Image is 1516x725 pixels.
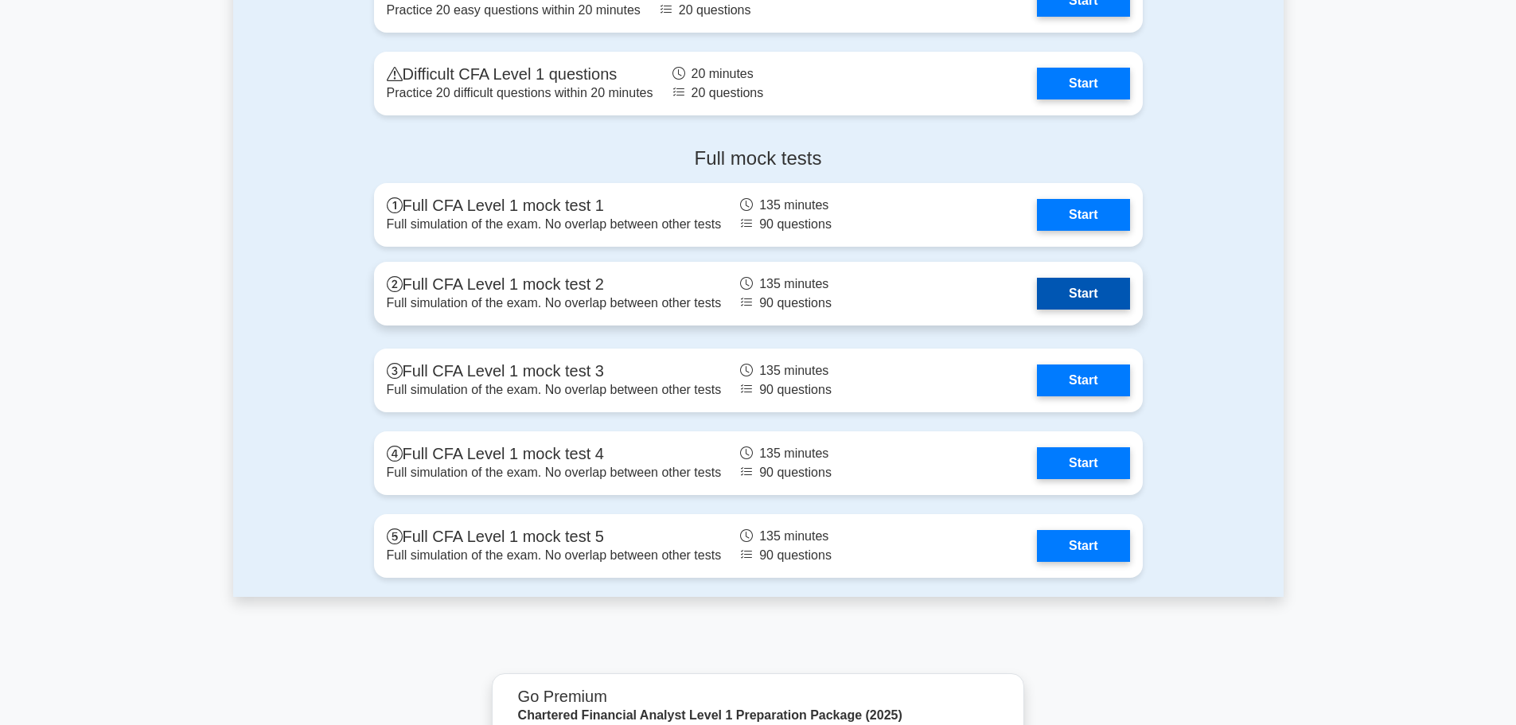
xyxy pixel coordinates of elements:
a: Start [1037,278,1129,310]
a: Start [1037,68,1129,99]
a: Start [1037,530,1129,562]
a: Start [1037,199,1129,231]
h4: Full mock tests [374,147,1143,170]
a: Start [1037,447,1129,479]
a: Start [1037,364,1129,396]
